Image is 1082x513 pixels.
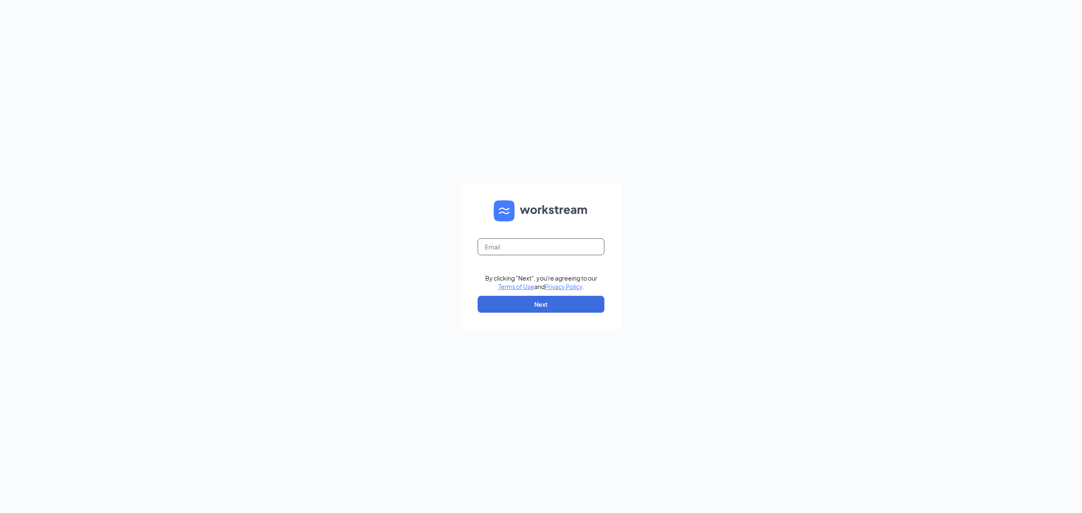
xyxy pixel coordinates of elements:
input: Email [478,238,604,255]
a: Terms of Use [498,283,534,290]
div: By clicking "Next", you're agreeing to our and . [485,274,597,291]
img: WS logo and Workstream text [494,200,588,221]
a: Privacy Policy [545,283,582,290]
button: Next [478,296,604,313]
